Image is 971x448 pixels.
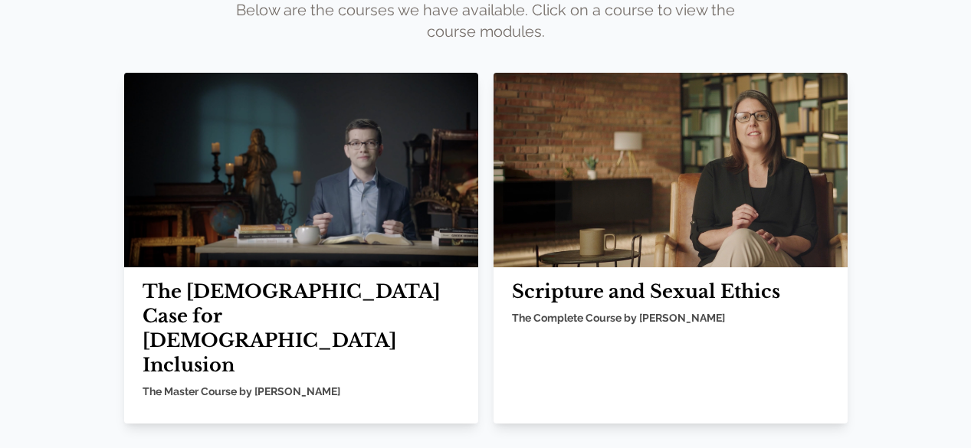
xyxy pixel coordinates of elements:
h2: The [DEMOGRAPHIC_DATA] Case for [DEMOGRAPHIC_DATA] Inclusion [143,280,460,378]
h5: The Complete Course by [PERSON_NAME] [512,310,829,325]
img: Mountain [124,73,478,267]
img: Mountain [494,73,848,267]
h5: The Master Course by [PERSON_NAME] [143,384,460,399]
h2: Scripture and Sexual Ethics [512,280,829,304]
